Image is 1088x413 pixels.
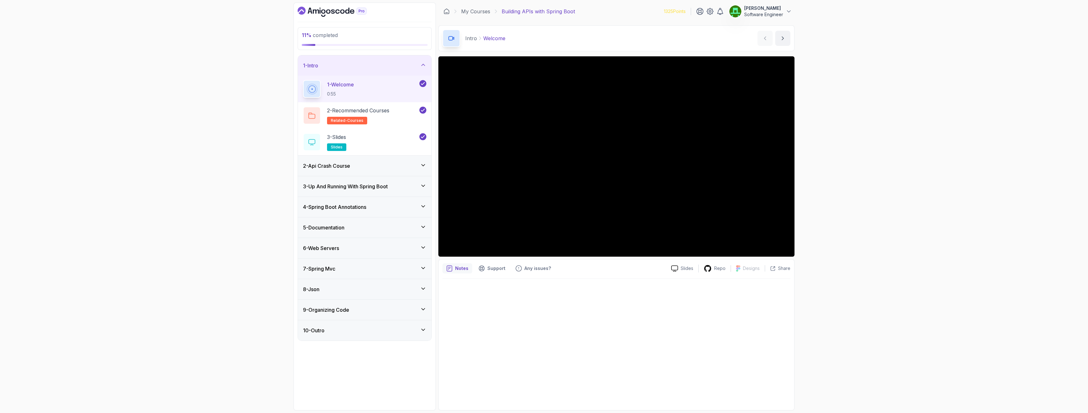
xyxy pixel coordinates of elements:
[487,265,505,272] p: Support
[465,34,477,42] p: Intro
[331,118,363,123] span: related-courses
[443,8,450,15] a: Dashboard
[298,176,431,197] button: 3-Up And Running With Spring Boot
[524,265,551,272] p: Any issues?
[298,7,381,17] a: Dashboard
[765,265,790,272] button: Share
[298,156,431,176] button: 2-Api Crash Course
[775,31,790,46] button: next content
[327,133,346,141] p: 3 - Slides
[303,162,350,170] h3: 2 - Api Crash Course
[298,259,431,279] button: 7-Spring Mvc
[442,263,472,273] button: notes button
[303,62,318,69] h3: 1 - Intro
[729,5,792,18] button: user profile image[PERSON_NAME]Software Engineer
[502,8,575,15] p: Building APIs with Spring Boot
[327,81,354,88] p: 1 - Welcome
[303,107,426,124] button: 2-Recommended Coursesrelated-courses
[303,244,339,252] h3: 6 - Web Servers
[303,80,426,98] button: 1-Welcome0:55
[331,145,343,150] span: slides
[303,306,349,314] h3: 9 - Organizing Code
[298,279,431,299] button: 8-Json
[303,285,319,293] h3: 8 - Json
[744,11,783,18] p: Software Engineer
[303,265,335,272] h3: 7 - Spring Mvc
[302,32,338,38] span: completed
[327,107,389,114] p: 2 - Recommended Courses
[438,56,794,257] iframe: 1 - Hi
[302,32,312,38] span: 11 %
[714,265,726,272] p: Repo
[303,327,325,334] h3: 10 - Outro
[298,300,431,320] button: 9-Organizing Code
[664,8,686,15] p: 1325 Points
[729,5,741,17] img: user profile image
[666,265,698,272] a: Slides
[298,197,431,217] button: 4-Spring Boot Annotations
[681,265,693,272] p: Slides
[475,263,509,273] button: Support button
[483,34,505,42] p: Welcome
[303,203,366,211] h3: 4 - Spring Boot Annotations
[303,224,344,231] h3: 5 - Documentation
[455,265,468,272] p: Notes
[298,238,431,258] button: 6-Web Servers
[298,55,431,76] button: 1-Intro
[778,265,790,272] p: Share
[298,217,431,238] button: 5-Documentation
[303,133,426,151] button: 3-Slidesslides
[298,320,431,341] button: 10-Outro
[743,265,760,272] p: Designs
[757,31,773,46] button: previous content
[303,183,388,190] h3: 3 - Up And Running With Spring Boot
[699,265,731,272] a: Repo
[512,263,555,273] button: Feedback button
[327,91,354,97] p: 0:55
[461,8,490,15] a: My Courses
[744,5,783,11] p: [PERSON_NAME]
